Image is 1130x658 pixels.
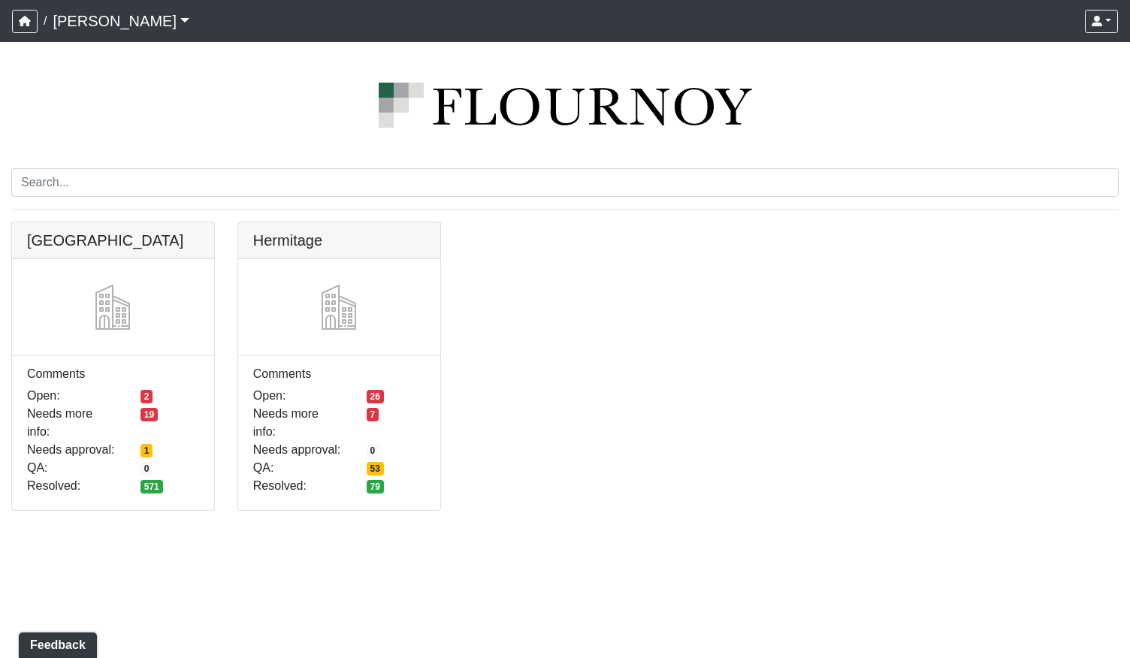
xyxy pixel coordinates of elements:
img: logo [11,83,1119,128]
iframe: Ybug feedback widget [11,628,100,658]
a: [PERSON_NAME] [53,6,189,36]
span: / [38,6,53,36]
input: Search [11,168,1119,197]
